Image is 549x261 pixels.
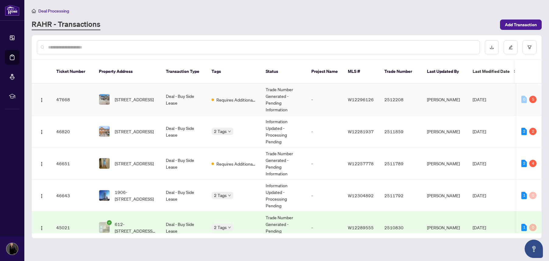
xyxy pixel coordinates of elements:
span: [STREET_ADDRESS] [115,128,154,135]
span: W12296126 [348,97,374,102]
td: Deal - Buy Side Lease [161,180,207,212]
span: home [32,9,36,13]
td: Trade Number Generated - Pending Information [261,84,306,116]
th: MLS # [343,60,379,84]
img: Profile Icon [6,243,18,255]
td: - [306,148,343,180]
td: [PERSON_NAME] [422,116,468,148]
th: Property Address [94,60,161,84]
img: Logo [39,226,44,231]
div: 1 [521,224,527,231]
th: Project Name [306,60,343,84]
td: 46820 [51,116,94,148]
div: 0 [529,224,537,231]
td: [PERSON_NAME] [422,148,468,180]
td: 2512208 [379,84,422,116]
button: Logo [37,159,47,168]
img: Logo [39,162,44,166]
span: down [228,130,231,133]
img: Logo [39,98,44,102]
td: Information Updated - Processing Pending [261,180,306,212]
span: Requires Additional Docs [216,160,256,167]
button: Add Transaction [500,20,542,30]
span: Add Transaction [505,20,537,30]
td: 46651 [51,148,94,180]
div: 5 [529,96,537,103]
span: [DATE] [473,129,486,134]
td: Deal - Buy Side Lease [161,116,207,148]
span: 2 Tags [214,224,227,231]
button: Open asap [525,240,543,258]
span: [STREET_ADDRESS] [115,160,154,167]
span: [DATE] [473,193,486,198]
img: thumbnail-img [99,158,110,169]
button: download [485,40,499,54]
td: 2511789 [379,148,422,180]
td: - [306,212,343,244]
img: Logo [39,194,44,198]
span: down [228,194,231,197]
img: logo [5,5,19,16]
button: Logo [37,223,47,232]
button: edit [504,40,518,54]
div: 0 [521,96,527,103]
th: Status [261,60,306,84]
img: thumbnail-img [99,126,110,137]
span: filter [527,45,532,49]
td: - [306,180,343,212]
td: 46643 [51,180,94,212]
th: Ticket Number [51,60,94,84]
div: 1 [521,192,527,199]
img: thumbnail-img [99,94,110,105]
div: 0 [529,192,537,199]
a: RAHR - Transactions [32,19,100,30]
td: 2510830 [379,212,422,244]
div: 2 [521,128,527,135]
span: [DATE] [473,97,486,102]
img: thumbnail-img [99,190,110,201]
button: filter [523,40,537,54]
button: Logo [37,95,47,104]
span: edit [509,45,513,49]
span: 2 Tags [214,192,227,199]
th: Last Modified Date [468,60,523,84]
td: [PERSON_NAME] [422,84,468,116]
td: - [306,116,343,148]
td: 2511859 [379,116,422,148]
span: W12289555 [348,225,374,230]
img: thumbnail-img [99,222,110,233]
td: 2511792 [379,180,422,212]
div: 2 [529,128,537,135]
td: Deal - Buy Side Lease [161,148,207,180]
td: Information Updated - Processing Pending [261,116,306,148]
span: 2 Tags [214,128,227,135]
span: W12304892 [348,193,374,198]
span: 1906-[STREET_ADDRESS] [115,189,156,202]
td: 47668 [51,84,94,116]
span: W12281937 [348,129,374,134]
span: [DATE] [473,225,486,230]
span: download [490,45,494,49]
th: Transaction Type [161,60,207,84]
td: Trade Number Generated - Pending Information [261,148,306,180]
button: Logo [37,127,47,136]
span: Deal Processing [38,8,69,14]
td: Trade Number Generated - Pending Information [261,212,306,244]
div: 2 [521,160,527,167]
span: check-circle [107,220,112,225]
span: Last Modified Date [473,68,510,75]
th: Tags [207,60,261,84]
td: [PERSON_NAME] [422,180,468,212]
span: W12257778 [348,161,374,166]
td: - [306,84,343,116]
span: Requires Additional Docs [216,96,256,103]
img: Logo [39,130,44,134]
th: Last Updated By [422,60,468,84]
span: [STREET_ADDRESS] [115,96,154,103]
th: Trade Number [379,60,422,84]
td: Deal - Buy Side Lease [161,212,207,244]
td: Deal - Buy Side Lease [161,84,207,116]
td: 45021 [51,212,94,244]
button: Logo [37,191,47,200]
span: down [228,226,231,229]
